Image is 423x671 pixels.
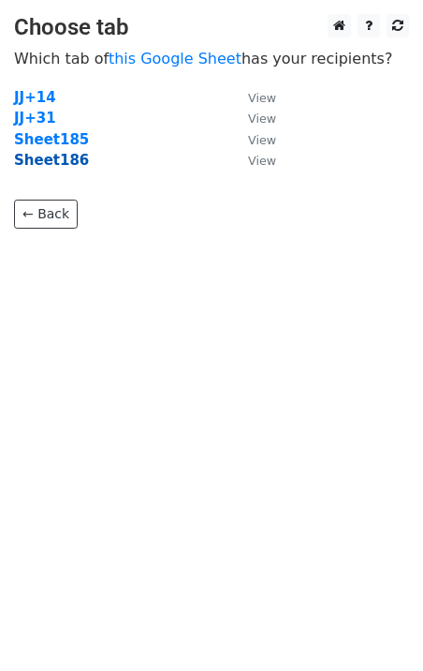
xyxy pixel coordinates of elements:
a: View [229,152,276,169]
a: this Google Sheet [109,50,241,67]
h3: Choose tab [14,14,409,41]
a: JJ+31 [14,110,56,127]
p: Which tab of has your recipients? [14,49,409,68]
small: View [248,154,276,168]
a: ← Back [14,200,78,229]
a: View [229,131,276,148]
small: View [248,91,276,105]
a: Sheet185 [14,131,89,148]
a: JJ+14 [14,89,56,106]
small: View [248,112,276,126]
a: Sheet186 [14,152,89,169]
iframe: Chat Widget [329,581,423,671]
a: View [229,89,276,106]
a: View [229,110,276,127]
small: View [248,133,276,147]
